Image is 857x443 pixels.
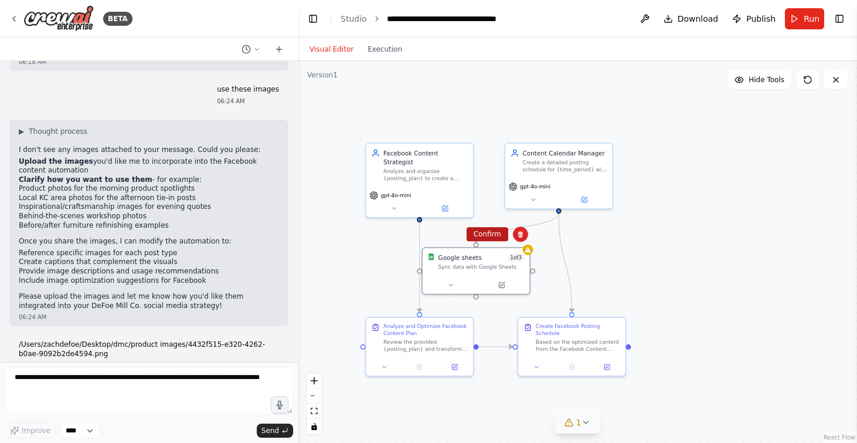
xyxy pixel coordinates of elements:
[307,373,322,434] div: React Flow controls
[19,340,279,359] p: /Users/zachdefoe/Desktop/dmc/product images/4432f515-e320-4262-b0ae-9092b2de4594.png
[19,212,279,221] li: Behind-the-scenes workshop photos
[804,13,819,25] span: Run
[365,143,474,218] div: Facebook Content StrategistAnalyze and organize {posting_plan} to create a structured content cal...
[19,194,279,203] li: Local KC area photos for the afternoon tie-in posts
[523,149,607,158] div: Content Calendar Manager
[576,417,581,428] span: 1
[727,8,780,29] button: Publish
[383,323,468,337] div: Analyze and Optimize Facebook Content Plan
[19,184,279,194] li: Product photos for the morning product spotlights
[302,42,361,56] button: Visual Editor
[536,339,620,353] div: Based on the optimized content from the Facebook Content Strategist, create a detailed posting sc...
[555,214,576,312] g: Edge from 98ec22cc-1112-4131-92c6-1e47986452c8 to 921d35da-a3b1-4437-85cb-788dce516d7c
[217,85,279,94] p: use these images
[22,426,50,435] span: Improve
[341,13,519,25] nav: breadcrumb
[19,175,279,231] li: - for example:
[383,339,468,353] div: Review the provided {posting_plan} and transform it into optimized Facebook posts. For each post ...
[307,419,322,434] button: toggle interactivity
[307,70,338,80] div: Version 1
[19,267,279,276] li: Provide image descriptions and usage recommendations
[23,5,94,32] img: Logo
[508,253,525,262] span: Number of enabled actions
[536,323,620,337] div: Create Facebook Posting Schedule
[513,226,528,242] button: Delete node
[103,12,132,26] div: BETA
[307,388,322,404] button: zoom out
[415,214,424,312] g: Edge from 0dd72f4c-1e91-42ed-837f-5aa18e871359 to 30a799a5-2d84-4b2c-bdde-7b96acac123a
[19,58,279,66] div: 06:18 AM
[523,159,607,173] div: Create a detailed posting schedule for {time_period} with specific dates, times, and post sequenc...
[307,373,322,388] button: zoom in
[19,202,279,212] li: Inspirational/craftsmanship images for evening quotes
[592,362,622,373] button: Open in side panel
[749,75,784,84] span: Hide Tools
[19,127,24,136] span: ▶
[361,42,409,56] button: Execution
[270,42,288,56] button: Start a new chat
[746,13,776,25] span: Publish
[472,214,563,242] g: Edge from 98ec22cc-1112-4131-92c6-1e47986452c8 to a270fc64-6640-480f-8dd2-3a73df929a23
[19,361,279,370] div: 06:24 AM
[560,194,609,205] button: Open in side panel
[19,146,279,155] p: I don't see any images attached to your message. Could you please:
[19,127,87,136] button: ▶Thought process
[217,97,279,106] div: 06:24 AM
[421,247,530,295] div: Google SheetsGoogle sheets1of3Sync data with Google Sheets
[477,280,526,290] button: Open in side panel
[19,157,93,165] strong: Upload the images
[824,434,855,441] a: React Flow attribution
[237,42,265,56] button: Switch to previous chat
[678,13,719,25] span: Download
[19,175,152,184] strong: Clarify how you want to use them
[555,412,600,434] button: 1
[440,362,470,373] button: Open in side panel
[19,313,279,322] div: 06:24 AM
[383,149,468,167] div: Facebook Content Strategist
[479,342,513,351] g: Edge from 30a799a5-2d84-4b2c-bdde-7b96acac123a to 921d35da-a3b1-4437-85cb-788dce516d7c
[467,227,508,241] button: Confirm
[257,424,293,438] button: Send
[504,143,613,209] div: Content Calendar ManagerCreate a detailed posting schedule for {time_period} with specific dates,...
[659,8,723,29] button: Download
[518,317,627,377] div: Create Facebook Posting ScheduleBased on the optimized content from the Facebook Content Strategi...
[831,11,848,27] button: Show right sidebar
[785,8,824,29] button: Run
[19,292,279,310] p: Please upload the images and let me know how you'd like them integrated into your DeFoe Mill Co. ...
[365,317,474,377] div: Analyze and Optimize Facebook Content PlanReview the provided {posting_plan} and transform it int...
[401,362,438,373] button: No output available
[271,396,288,414] button: Click to speak your automation idea
[428,253,435,261] img: Google Sheets
[19,157,279,175] li: you'd like me to incorporate into the Facebook content automation
[727,70,791,89] button: Hide Tools
[19,276,279,286] li: Include image optimization suggestions for Facebook
[553,362,590,373] button: No output available
[438,253,482,262] div: Google sheets
[305,11,321,27] button: Hide left sidebar
[438,264,525,271] div: Sync data with Google Sheets
[261,426,279,435] span: Send
[19,237,279,246] p: Once you share the images, I can modify the automation to:
[420,203,470,214] button: Open in side panel
[383,168,468,182] div: Analyze and organize {posting_plan} to create a structured content calendar with engaging posts o...
[29,127,87,136] span: Thought process
[5,423,56,438] button: Improve
[19,221,279,231] li: Before/after furniture refinishing examples
[19,249,279,258] li: Reference specific images for each post type
[520,183,550,190] span: gpt-4o-mini
[307,404,322,419] button: fit view
[381,192,412,199] span: gpt-4o-mini
[19,258,279,267] li: Create captions that complement the visuals
[341,14,367,23] a: Studio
